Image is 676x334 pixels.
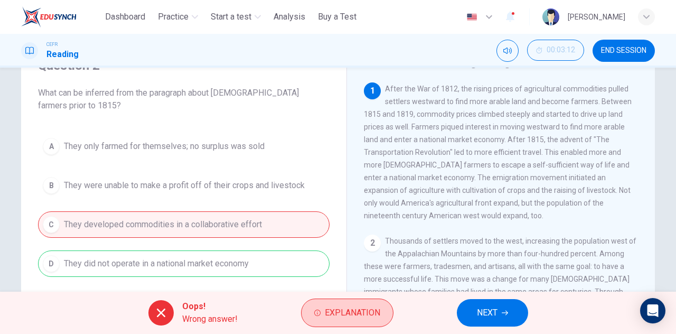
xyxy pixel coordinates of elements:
span: Buy a Test [318,11,356,23]
div: Mute [496,40,519,62]
button: END SESSION [593,40,655,62]
span: Start a test [211,11,251,23]
a: ELTC logo [21,6,101,27]
button: Practice [154,7,202,26]
span: 00:03:12 [547,46,575,54]
button: Explanation [301,299,393,327]
button: Analysis [269,7,309,26]
span: Explanation [325,305,380,320]
div: Hide [527,40,584,62]
img: Profile picture [542,8,559,25]
span: Wrong answer! [182,313,238,326]
h1: Reading [46,48,79,61]
span: Practice [158,11,189,23]
span: What can be inferred from the paragraph about [DEMOGRAPHIC_DATA] farmers prior to 1815? [38,87,330,112]
div: Open Intercom Messenger [640,298,665,323]
span: After the War of 1812, the rising prices of agricultural commodities pulled settlers westward to ... [364,85,632,220]
span: CEFR [46,41,58,48]
img: ELTC logo [21,6,77,27]
div: 1 [364,82,381,99]
span: Dashboard [105,11,145,23]
button: Dashboard [101,7,149,26]
button: Start a test [206,7,265,26]
button: 00:03:12 [527,40,584,61]
span: NEXT [477,305,497,320]
div: [PERSON_NAME] [568,11,625,23]
span: Oops! [182,300,238,313]
button: Buy a Test [314,7,361,26]
img: en [465,13,478,21]
div: 2 [364,235,381,252]
button: NEXT [457,299,528,327]
span: END SESSION [601,47,646,55]
span: Analysis [274,11,305,23]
